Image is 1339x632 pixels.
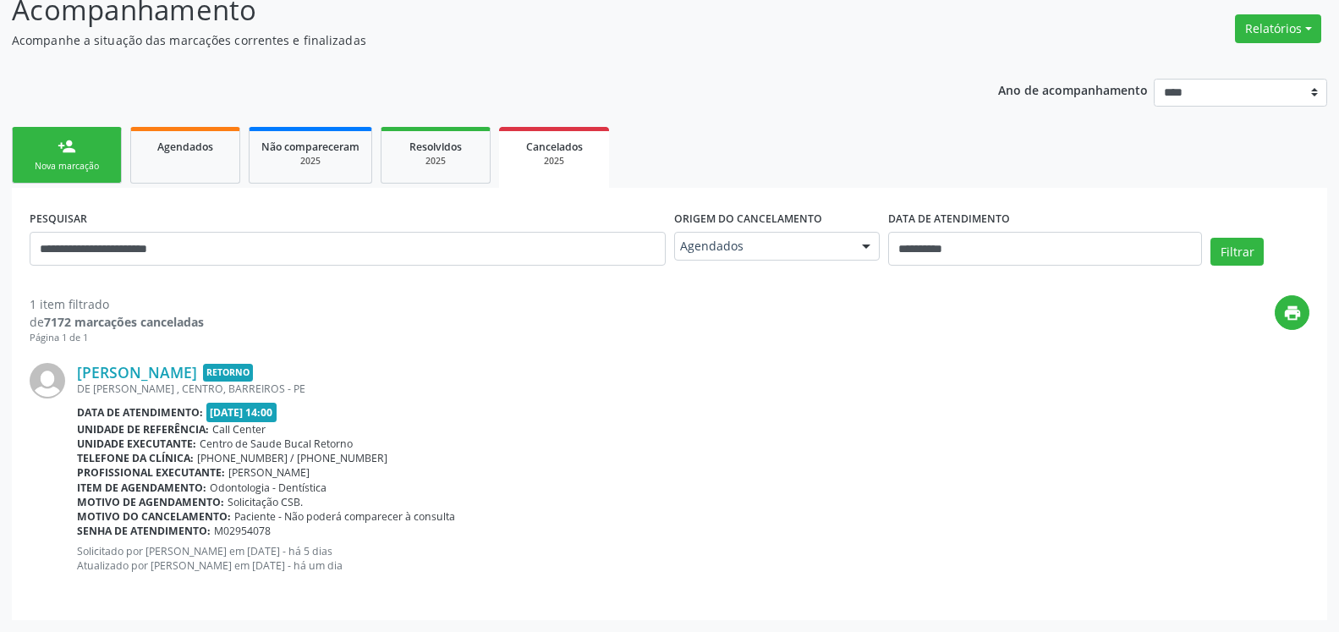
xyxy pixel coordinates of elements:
button: print [1275,295,1309,330]
b: Senha de atendimento: [77,524,211,538]
b: Profissional executante: [77,465,225,480]
label: DATA DE ATENDIMENTO [888,206,1010,232]
p: Solicitado por [PERSON_NAME] em [DATE] - há 5 dias Atualizado por [PERSON_NAME] em [DATE] - há um... [77,544,1309,573]
strong: 7172 marcações canceladas [44,314,204,330]
div: 2025 [261,155,359,168]
b: Telefone da clínica: [77,451,194,465]
button: Filtrar [1210,238,1264,267]
b: Unidade de referência: [77,422,209,437]
div: Página 1 de 1 [30,331,204,345]
a: [PERSON_NAME] [77,363,197,382]
div: 2025 [511,155,597,168]
span: Não compareceram [261,140,359,154]
span: Solicitação CSB. [228,495,303,509]
p: Ano de acompanhamento [998,79,1148,100]
span: M02954078 [214,524,271,538]
div: de [30,313,204,331]
span: [PERSON_NAME] [228,465,310,480]
span: [PHONE_NUMBER] / [PHONE_NUMBER] [197,451,387,465]
b: Motivo do cancelamento: [77,509,231,524]
div: 2025 [393,155,478,168]
div: DE [PERSON_NAME] , CENTRO, BARREIROS - PE [77,382,1309,396]
span: Agendados [680,238,846,255]
div: Nova marcação [25,160,109,173]
span: Resolvidos [409,140,462,154]
span: Call Center [212,422,266,437]
span: [DATE] 14:00 [206,403,277,422]
div: 1 item filtrado [30,295,204,313]
i: print [1283,304,1302,322]
label: PESQUISAR [30,206,87,232]
label: Origem do cancelamento [674,206,822,232]
b: Data de atendimento: [77,405,203,420]
img: img [30,363,65,398]
b: Item de agendamento: [77,481,206,495]
button: Relatórios [1235,14,1321,43]
span: Centro de Saude Bucal Retorno [200,437,353,451]
b: Unidade executante: [77,437,196,451]
span: Cancelados [526,140,583,154]
span: Retorno [203,364,253,382]
span: Paciente - Não poderá comparecer à consulta [234,509,455,524]
b: Motivo de agendamento: [77,495,224,509]
div: person_add [58,137,76,156]
span: Odontologia - Dentística [210,481,327,495]
span: Agendados [157,140,213,154]
p: Acompanhe a situação das marcações correntes e finalizadas [12,31,933,49]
